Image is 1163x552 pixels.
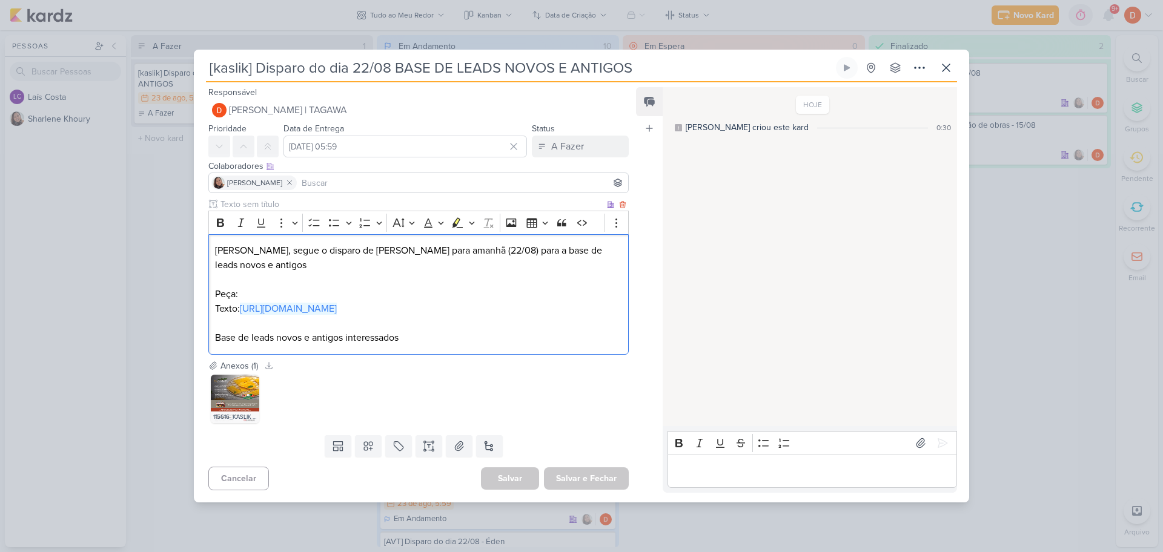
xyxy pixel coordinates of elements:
[213,177,225,189] img: Sharlene Khoury
[206,57,833,79] input: Kard Sem Título
[551,139,584,154] div: A Fazer
[215,243,622,272] p: [PERSON_NAME], segue o disparo de [PERSON_NAME] para amanhã (22/08) para a base de leads novos e ...
[218,198,605,211] input: Texto sem título
[212,103,227,117] img: Diego Lima | TAGAWA
[208,123,247,134] label: Prioridade
[215,287,622,301] p: Peça:
[668,431,957,455] div: Editor toolbar
[208,211,629,234] div: Editor toolbar
[842,63,852,73] div: Ligar relógio
[208,160,629,172] div: Colaboradores
[215,330,622,345] p: Base de leads novos e antigos interessados
[220,360,258,372] div: Anexos (1)
[227,177,282,188] span: [PERSON_NAME]
[283,123,344,134] label: Data de Entrega
[240,303,337,315] a: [URL][DOMAIN_NAME]
[211,375,259,423] img: VnNwyP7l3SL3BNyTvUGOX0G7hi8GvFuGh5rbVBvg.jpg
[229,103,347,117] span: [PERSON_NAME] | TAGAWA
[215,301,622,316] p: Texto:
[208,99,629,121] button: [PERSON_NAME] | TAGAWA
[668,455,957,488] div: Editor editing area: main
[532,136,629,157] button: A Fazer
[211,411,259,423] div: 115616_KASLIK _ E-MAIL MKT _ KASLIK IBIRAPUERA _ SORVETE ROCHINHA _ KIT DE CERVEJA GERMÂNIA _ 23....
[299,176,626,190] input: Buscar
[208,87,257,97] label: Responsável
[532,123,555,134] label: Status
[936,122,951,133] div: 0:30
[208,234,629,355] div: Editor editing area: main
[686,121,809,134] div: [PERSON_NAME] criou este kard
[283,136,527,157] input: Select a date
[208,467,269,490] button: Cancelar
